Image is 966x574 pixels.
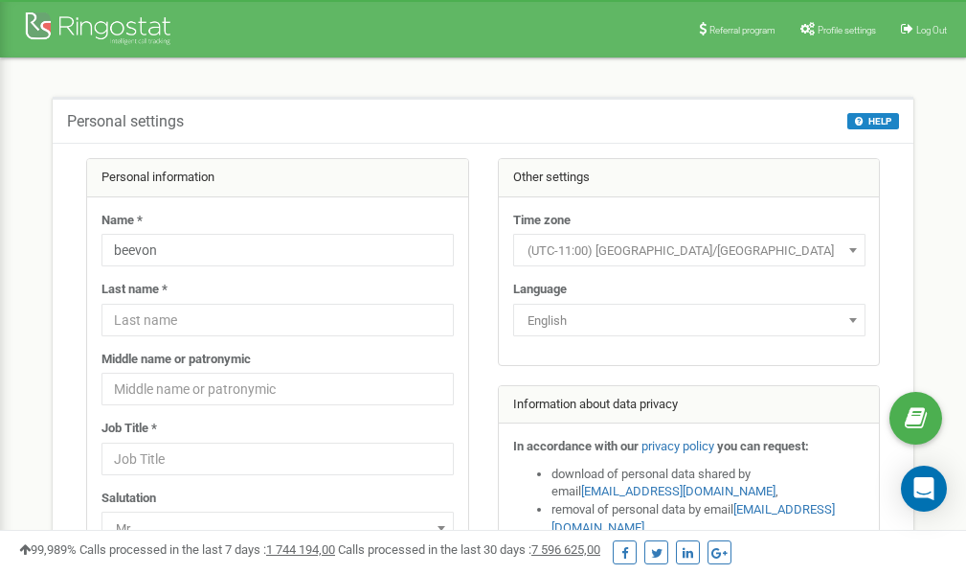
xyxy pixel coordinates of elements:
button: HELP [847,113,899,129]
span: (UTC-11:00) Pacific/Midway [513,234,865,266]
span: Log Out [916,25,947,35]
span: Calls processed in the last 30 days : [338,542,600,557]
span: English [520,308,859,334]
label: Job Title * [101,420,157,438]
a: [EMAIL_ADDRESS][DOMAIN_NAME] [581,484,775,498]
div: Information about data privacy [499,386,880,425]
span: Referral program [709,25,775,35]
input: Name [101,234,454,266]
div: Personal information [87,159,468,197]
span: (UTC-11:00) Pacific/Midway [520,238,859,264]
span: Profile settings [818,25,876,35]
label: Middle name or patronymic [101,351,251,369]
span: Mr. [101,512,454,544]
span: Mr. [108,516,447,542]
input: Middle name or patronymic [101,373,454,405]
input: Job Title [101,443,454,475]
u: 1 744 194,00 [266,542,335,557]
label: Salutation [101,490,156,508]
span: 99,989% [19,542,77,557]
li: download of personal data shared by email , [551,466,865,501]
input: Last name [101,304,454,336]
strong: In accordance with our [513,439,639,453]
div: Open Intercom Messenger [901,466,947,512]
label: Time zone [513,212,571,230]
li: removal of personal data by email , [551,501,865,537]
u: 7 596 625,00 [531,542,600,557]
strong: you can request: [717,439,809,453]
span: English [513,304,865,336]
label: Language [513,281,567,299]
span: Calls processed in the last 7 days : [79,542,335,557]
a: privacy policy [641,439,714,453]
h5: Personal settings [67,113,184,130]
label: Name * [101,212,143,230]
div: Other settings [499,159,880,197]
label: Last name * [101,281,168,299]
